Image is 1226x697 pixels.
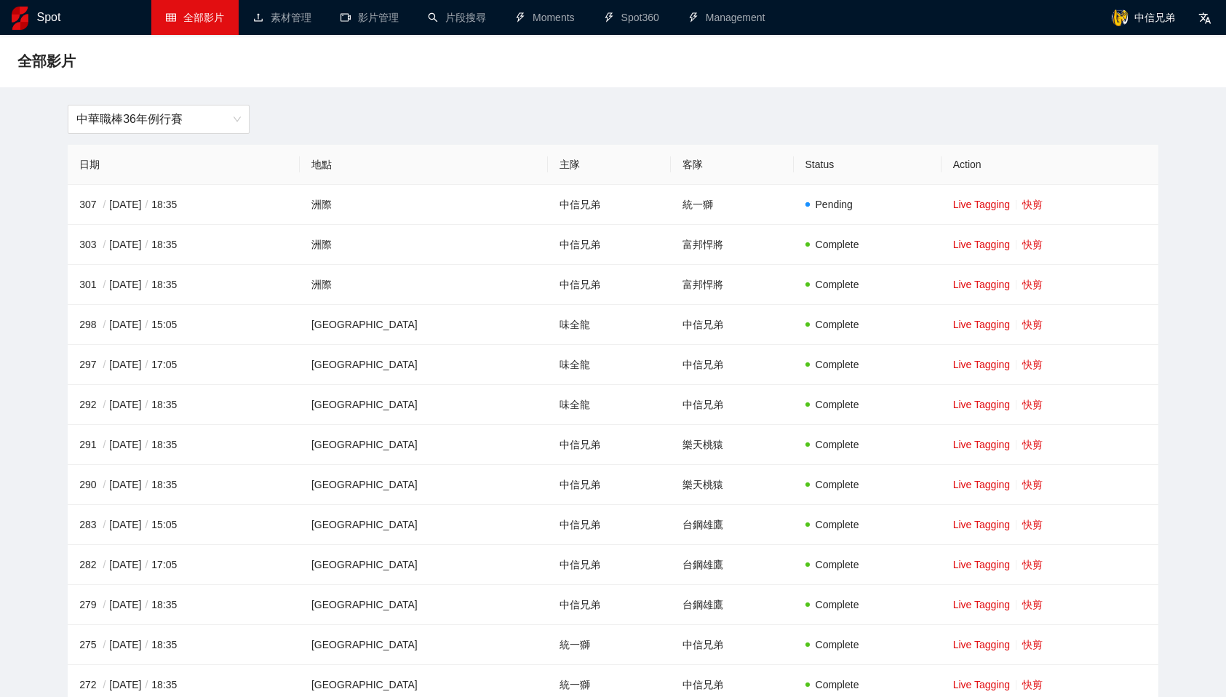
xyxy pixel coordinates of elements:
[99,559,109,570] span: /
[671,265,794,305] td: 富邦悍將
[300,345,548,385] td: [GEOGRAPHIC_DATA]
[300,545,548,585] td: [GEOGRAPHIC_DATA]
[953,559,1010,570] a: Live Tagging
[1022,399,1043,410] a: 快剪
[300,265,548,305] td: 洲際
[816,359,859,370] span: Complete
[141,199,151,210] span: /
[68,425,300,465] td: 291 [DATE] 18:35
[141,439,151,450] span: /
[300,385,548,425] td: [GEOGRAPHIC_DATA]
[141,479,151,490] span: /
[300,505,548,545] td: [GEOGRAPHIC_DATA]
[548,225,671,265] td: 中信兄弟
[953,479,1010,490] a: Live Tagging
[99,359,109,370] span: /
[1022,639,1043,650] a: 快剪
[141,399,151,410] span: /
[68,625,300,665] td: 275 [DATE] 18:35
[816,439,859,450] span: Complete
[300,465,548,505] td: [GEOGRAPHIC_DATA]
[300,625,548,665] td: [GEOGRAPHIC_DATA]
[99,639,109,650] span: /
[548,185,671,225] td: 中信兄弟
[99,519,109,530] span: /
[1022,439,1043,450] a: 快剪
[953,279,1010,290] a: Live Tagging
[99,599,109,610] span: /
[99,439,109,450] span: /
[816,239,859,250] span: Complete
[99,479,109,490] span: /
[816,599,859,610] span: Complete
[548,545,671,585] td: 中信兄弟
[953,239,1010,250] a: Live Tagging
[953,679,1010,690] a: Live Tagging
[816,199,853,210] span: Pending
[1022,199,1043,210] a: 快剪
[300,185,548,225] td: 洲際
[548,625,671,665] td: 統一獅
[99,679,109,690] span: /
[671,505,794,545] td: 台鋼雄鷹
[141,279,151,290] span: /
[300,305,548,345] td: [GEOGRAPHIC_DATA]
[300,425,548,465] td: [GEOGRAPHIC_DATA]
[1022,479,1043,490] a: 快剪
[1022,359,1043,370] a: 快剪
[942,145,1158,185] th: Action
[953,359,1010,370] a: Live Tagging
[953,519,1010,530] a: Live Tagging
[68,385,300,425] td: 292 [DATE] 18:35
[1022,679,1043,690] a: 快剪
[671,185,794,225] td: 統一獅
[548,385,671,425] td: 味全龍
[12,7,28,30] img: logo
[68,145,300,185] th: 日期
[953,199,1010,210] a: Live Tagging
[548,145,671,185] th: 主隊
[68,545,300,585] td: 282 [DATE] 17:05
[1022,239,1043,250] a: 快剪
[1022,319,1043,330] a: 快剪
[141,519,151,530] span: /
[68,345,300,385] td: 297 [DATE] 17:05
[515,12,575,23] a: thunderboltMoments
[99,279,109,290] span: /
[141,319,151,330] span: /
[68,305,300,345] td: 298 [DATE] 15:05
[548,265,671,305] td: 中信兄弟
[953,599,1010,610] a: Live Tagging
[953,439,1010,450] a: Live Tagging
[794,145,942,185] th: Status
[428,12,486,23] a: search片段搜尋
[548,505,671,545] td: 中信兄弟
[816,319,859,330] span: Complete
[17,49,76,73] span: 全部影片
[141,599,151,610] span: /
[671,625,794,665] td: 中信兄弟
[816,279,859,290] span: Complete
[671,385,794,425] td: 中信兄弟
[68,225,300,265] td: 303 [DATE] 18:35
[68,505,300,545] td: 283 [DATE] 15:05
[300,145,548,185] th: 地點
[141,359,151,370] span: /
[548,585,671,625] td: 中信兄弟
[141,559,151,570] span: /
[816,559,859,570] span: Complete
[341,12,399,23] a: video-camera影片管理
[548,345,671,385] td: 味全龍
[671,305,794,345] td: 中信兄弟
[671,345,794,385] td: 中信兄弟
[166,12,176,23] span: table
[671,425,794,465] td: 樂天桃猿
[300,585,548,625] td: [GEOGRAPHIC_DATA]
[99,239,109,250] span: /
[816,519,859,530] span: Complete
[688,12,765,23] a: thunderboltManagement
[76,105,241,133] span: 中華職棒36年例行賽
[604,12,659,23] a: thunderboltSpot360
[1022,559,1043,570] a: 快剪
[671,585,794,625] td: 台鋼雄鷹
